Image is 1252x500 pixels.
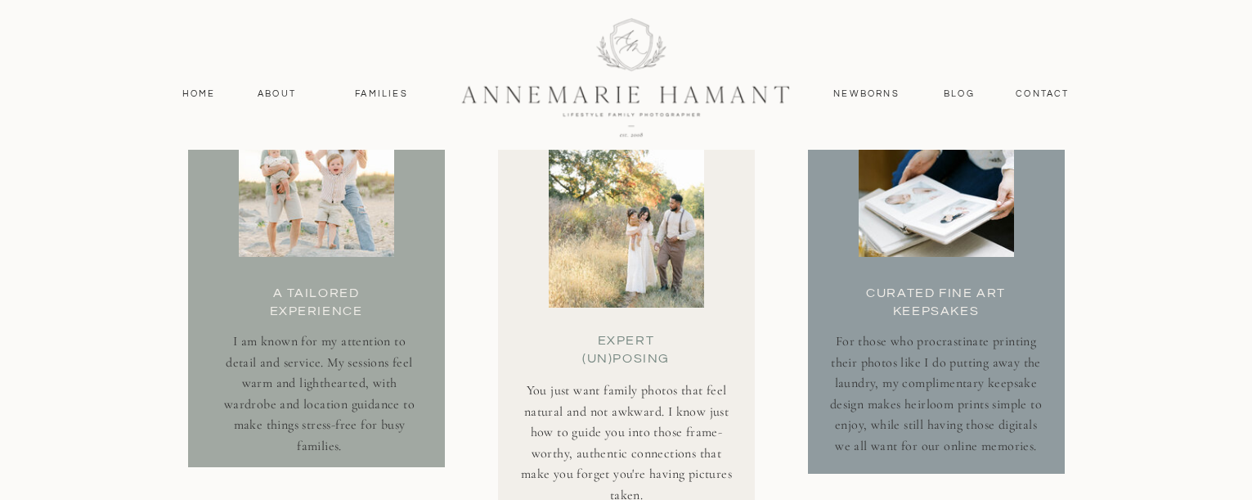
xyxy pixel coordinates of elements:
[254,87,301,101] a: About
[222,331,418,460] p: I am known for my attention to detail and service. My sessions feel warm and lighthearted, with w...
[236,9,397,88] p: 01
[175,87,223,101] a: Home
[828,87,906,101] a: Newborns
[345,87,419,101] a: Families
[860,9,1013,82] p: 03
[830,331,1043,460] p: For those who procrastinate printing their photos like I do putting away the laundry, my complime...
[1007,87,1079,101] a: contact
[940,87,979,101] a: Blog
[563,331,690,364] h3: expert (un)posing
[231,284,402,317] h3: A Tailored experience
[844,284,1029,317] h3: Curated fine art keepsakes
